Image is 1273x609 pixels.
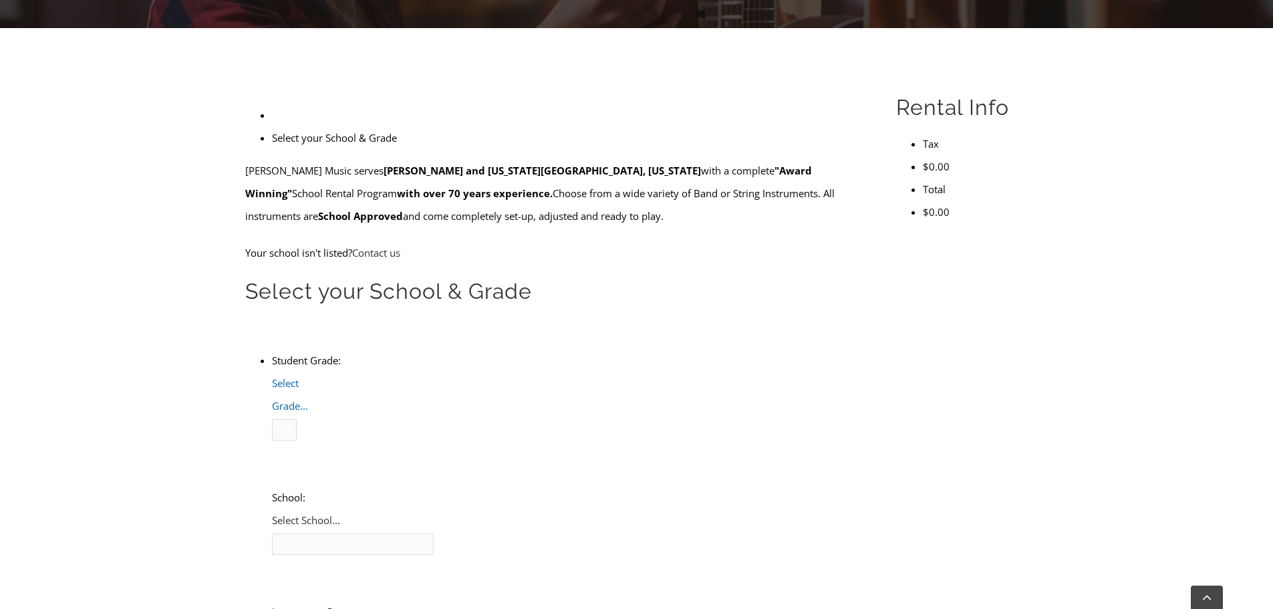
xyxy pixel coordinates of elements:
li: $0.00 [923,201,1028,223]
span: Select Grade... [272,376,308,412]
a: Contact us [352,246,400,259]
strong: School Approved [318,209,403,223]
li: Total [923,178,1028,201]
h2: Select your School & Grade [245,277,865,306]
p: [PERSON_NAME] Music serves with a complete School Rental Program Choose from a wide variety of Ba... [245,159,865,227]
li: Tax [923,132,1028,155]
p: Your school isn't listed? [245,241,865,264]
li: Select your School & Grade [272,126,865,149]
li: $0.00 [923,155,1028,178]
span: Select School... [272,513,340,527]
label: Student Grade: [272,354,341,367]
strong: [PERSON_NAME] and [US_STATE][GEOGRAPHIC_DATA], [US_STATE] [384,164,701,177]
strong: with over 70 years experience. [397,187,553,200]
h2: Rental Info [896,94,1028,122]
label: School: [272,491,305,504]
